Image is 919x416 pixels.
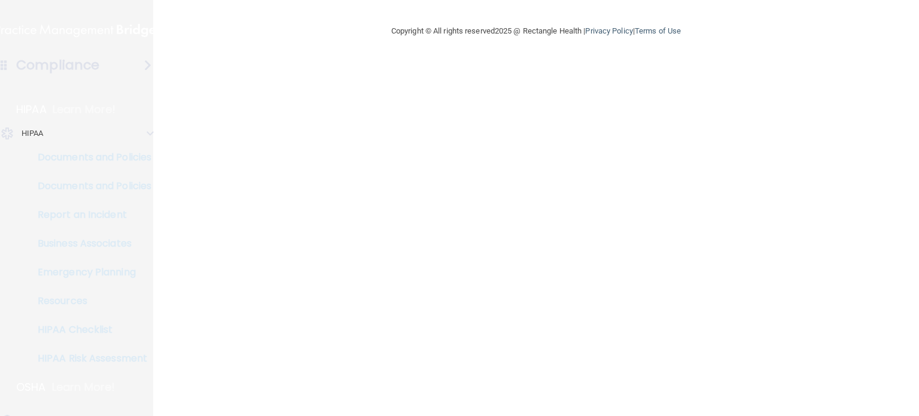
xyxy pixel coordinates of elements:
p: OSHA [16,380,46,394]
a: Privacy Policy [585,26,632,35]
a: Terms of Use [635,26,681,35]
p: Resources [8,295,171,307]
h4: Compliance [16,57,99,74]
p: Documents and Policies [8,151,171,163]
p: HIPAA [16,102,47,117]
p: Emergency Planning [8,266,171,278]
p: Documents and Policies [8,180,171,192]
p: Learn More! [52,380,115,394]
p: Business Associates [8,238,171,250]
p: Learn More! [53,102,116,117]
p: HIPAA [22,126,44,141]
p: HIPAA Checklist [8,324,171,336]
p: HIPAA Risk Assessment [8,353,171,365]
div: Copyright © All rights reserved 2025 @ Rectangle Health | | [318,12,754,50]
p: Report an Incident [8,209,171,221]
